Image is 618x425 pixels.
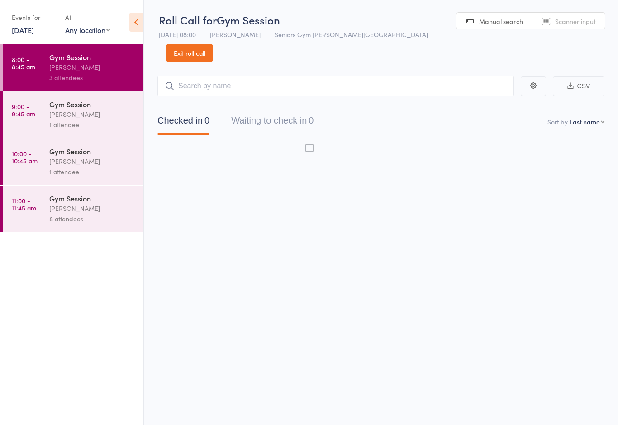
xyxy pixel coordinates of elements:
label: Sort by [547,117,568,126]
div: [PERSON_NAME] [49,109,136,119]
a: Exit roll call [166,44,213,62]
time: 11:00 - 11:45 am [12,197,36,211]
div: [PERSON_NAME] [49,62,136,72]
a: [DATE] [12,25,34,35]
div: [PERSON_NAME] [49,156,136,167]
span: [PERSON_NAME] [210,30,261,39]
div: Events for [12,10,56,25]
div: 0 [204,115,209,125]
div: 1 attendee [49,119,136,130]
span: Scanner input [555,17,596,26]
div: Gym Session [49,146,136,156]
a: 10:00 -10:45 amGym Session[PERSON_NAME]1 attendee [3,138,143,185]
span: Gym Session [217,12,280,27]
span: [DATE] 08:00 [159,30,196,39]
time: 10:00 - 10:45 am [12,150,38,164]
div: Gym Session [49,99,136,109]
time: 8:00 - 8:45 am [12,56,35,70]
time: 9:00 - 9:45 am [12,103,35,117]
div: 0 [309,115,314,125]
div: Gym Session [49,52,136,62]
a: 9:00 -9:45 amGym Session[PERSON_NAME]1 attendee [3,91,143,138]
button: Checked in0 [157,111,209,135]
div: Gym Session [49,193,136,203]
div: [PERSON_NAME] [49,203,136,214]
button: CSV [553,76,604,96]
input: Search by name [157,76,514,96]
div: 1 attendee [49,167,136,177]
button: Waiting to check in0 [231,111,314,135]
span: Manual search [479,17,523,26]
div: Last name [570,117,600,126]
span: Seniors Gym [PERSON_NAME][GEOGRAPHIC_DATA] [275,30,428,39]
a: 8:00 -8:45 amGym Session[PERSON_NAME]3 attendees [3,44,143,91]
div: At [65,10,110,25]
div: Any location [65,25,110,35]
div: 3 attendees [49,72,136,83]
span: Roll Call for [159,12,217,27]
a: 11:00 -11:45 amGym Session[PERSON_NAME]8 attendees [3,186,143,232]
div: 8 attendees [49,214,136,224]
